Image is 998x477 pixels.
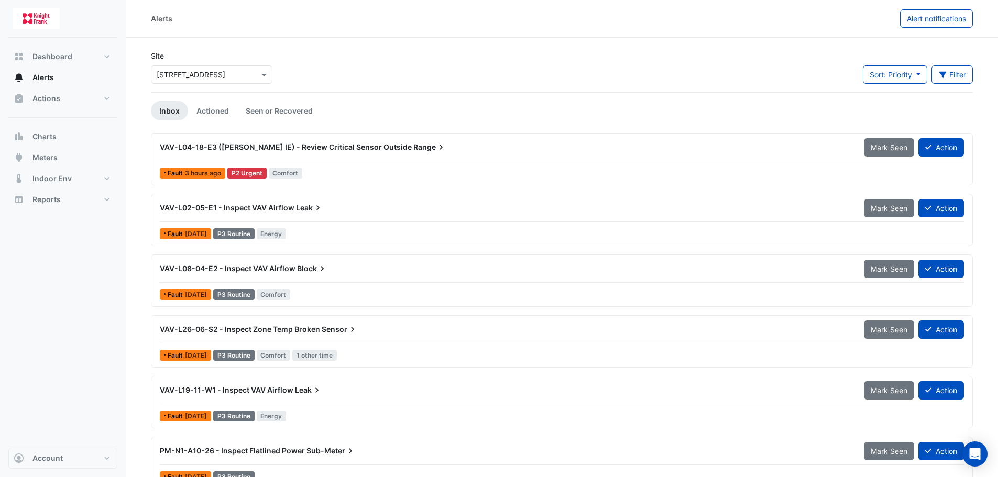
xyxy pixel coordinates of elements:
[213,411,255,421] div: P3 Routine
[864,381,914,400] button: Mark Seen
[14,51,24,62] app-icon: Dashboard
[32,131,57,142] span: Charts
[918,138,964,157] button: Action
[227,168,267,179] div: P2 Urgent
[8,67,117,88] button: Alerts
[918,320,964,339] button: Action
[13,8,60,29] img: Company Logo
[32,173,72,184] span: Indoor Env
[907,14,966,23] span: Alert notifications
[160,264,295,273] span: VAV-L08-04-E2 - Inspect VAV Airflow
[8,448,117,469] button: Account
[871,143,907,152] span: Mark Seen
[257,411,287,421] span: Energy
[962,441,988,467] div: Open Intercom Messenger
[213,228,255,239] div: P3 Routine
[213,289,255,300] div: P3 Routine
[14,72,24,83] app-icon: Alerts
[8,147,117,168] button: Meters
[185,230,207,238] span: Mon 01-Sep-2025 09:30 AEST
[296,203,323,213] span: Leak
[871,264,907,273] span: Mark Seen
[292,350,337,361] span: 1 other time
[871,386,907,395] span: Mark Seen
[151,13,172,24] div: Alerts
[871,204,907,213] span: Mark Seen
[864,442,914,460] button: Mark Seen
[269,168,303,179] span: Comfort
[160,325,320,334] span: VAV-L26-06-S2 - Inspect Zone Temp Broken
[918,199,964,217] button: Action
[168,413,185,419] span: Fault
[322,324,358,335] span: Sensor
[8,168,117,189] button: Indoor Env
[864,260,914,278] button: Mark Seen
[160,385,293,394] span: VAV-L19-11-W1 - Inspect VAV Airflow
[413,142,446,152] span: Range
[8,126,117,147] button: Charts
[8,46,117,67] button: Dashboard
[168,231,185,237] span: Fault
[306,446,356,456] span: Sub-Meter
[32,194,61,205] span: Reports
[14,152,24,163] app-icon: Meters
[32,453,63,463] span: Account
[168,170,185,176] span: Fault
[185,169,221,177] span: Tue 02-Sep-2025 14:00 AEST
[14,173,24,184] app-icon: Indoor Env
[864,199,914,217] button: Mark Seen
[32,93,60,104] span: Actions
[213,350,255,361] div: P3 Routine
[864,138,914,157] button: Mark Seen
[918,442,964,460] button: Action
[870,70,912,79] span: Sort: Priority
[185,412,207,420] span: Tue 01-Jul-2025 11:45 AEST
[297,263,327,274] span: Block
[14,194,24,205] app-icon: Reports
[32,51,72,62] span: Dashboard
[257,289,291,300] span: Comfort
[188,101,237,120] a: Actioned
[185,351,207,359] span: Wed 23-Jul-2025 13:15 AEST
[160,142,412,151] span: VAV-L04-18-E3 ([PERSON_NAME] IE) - Review Critical Sensor Outside
[14,93,24,104] app-icon: Actions
[168,352,185,359] span: Fault
[160,446,305,455] span: PM-N1-A10-26 - Inspect Flatlined Power
[871,447,907,456] span: Mark Seen
[8,88,117,109] button: Actions
[185,291,207,298] span: Fri 29-Aug-2025 08:15 AEST
[14,131,24,142] app-icon: Charts
[918,381,964,400] button: Action
[864,320,914,339] button: Mark Seen
[871,325,907,334] span: Mark Seen
[931,65,973,84] button: Filter
[8,189,117,210] button: Reports
[168,292,185,298] span: Fault
[295,385,322,395] span: Leak
[257,350,291,361] span: Comfort
[32,152,58,163] span: Meters
[900,9,973,28] button: Alert notifications
[151,50,164,61] label: Site
[32,72,54,83] span: Alerts
[257,228,287,239] span: Energy
[237,101,321,120] a: Seen or Recovered
[160,203,294,212] span: VAV-L02-05-E1 - Inspect VAV Airflow
[918,260,964,278] button: Action
[863,65,927,84] button: Sort: Priority
[151,101,188,120] a: Inbox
